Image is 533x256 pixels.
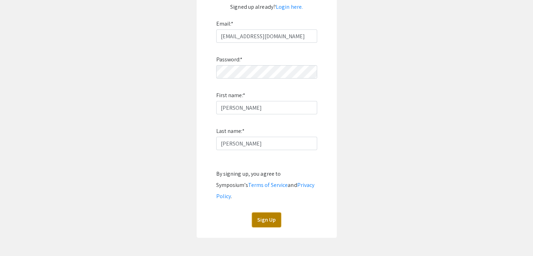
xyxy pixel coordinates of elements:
label: Last name: [216,126,245,137]
label: Password: [216,54,243,65]
label: First name: [216,90,245,101]
label: Email: [216,18,234,29]
a: Login here. [276,3,303,11]
p: Signed up already? [204,1,330,13]
button: Sign Up [252,213,281,227]
iframe: Chat [5,224,30,251]
a: Terms of Service [248,181,288,189]
div: By signing up, you agree to Symposium’s and . [216,168,317,202]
